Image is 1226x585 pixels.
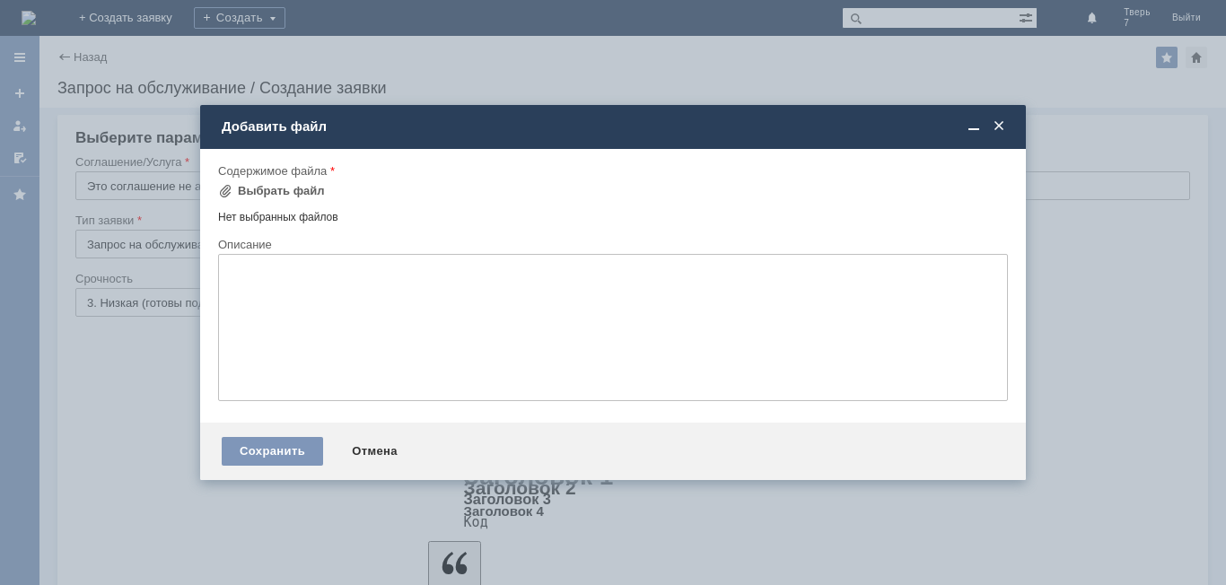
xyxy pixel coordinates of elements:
div: Выбрать файл [238,184,325,198]
div: Добавить файл [222,118,1008,135]
div: Нет выбранных файлов [218,204,1008,224]
div: Описание [218,239,1004,250]
div: Добрый вечер .Прошу удалить отложенный чек [7,7,262,36]
span: Закрыть [990,118,1008,135]
div: Содержимое файла [218,165,1004,177]
span: Свернуть (Ctrl + M) [965,118,983,135]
